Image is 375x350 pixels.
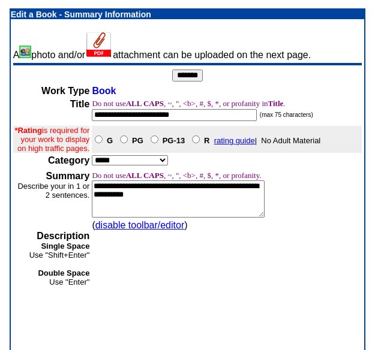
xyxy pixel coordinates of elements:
b: Title [268,99,284,108]
font: Use "Shift+Enter" Use "Enter" [29,242,90,286]
b: Double Space [38,268,89,277]
b: R [204,136,209,145]
b: Title [70,99,90,109]
td: A photo and/or attachment can be uploaded on the next page. [13,32,362,61]
img: Add Attachment [85,32,113,58]
font: Do not use , ~, ", <b>, #, $, *, or profanity. [92,171,261,180]
span: Book [92,86,116,96]
a: rating guide [214,136,255,145]
b: Summary [46,171,89,181]
font: is required for your work to display on high traffic pages. [14,126,89,153]
b: Category [48,155,89,165]
p: Edit a Book - Summary Information [11,10,365,19]
b: Single Space [41,242,89,251]
img: Add/Remove Photo [19,46,31,58]
div: ( ) [92,220,362,231]
font: Describe your in 1 or 2 sentences. [17,182,89,200]
b: Description [37,231,89,241]
b: PG-13 [163,136,185,145]
b: *Rating [14,126,42,135]
b: Work Type [41,86,89,96]
b: G [107,136,113,145]
b: ALL CAPS [126,99,164,108]
font: (max 75 characters) [260,111,313,118]
font: Do not use , ~, ", <b>, #, $, *, or profanity in . [92,99,285,108]
a: disable toolbar/editor [95,220,185,230]
b: PG [132,136,143,145]
b: ALL CAPS [126,171,164,180]
font: | No Adult Material [92,136,320,145]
